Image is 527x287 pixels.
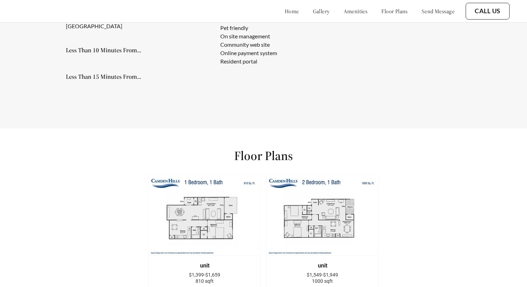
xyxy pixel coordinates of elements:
li: [GEOGRAPHIC_DATA] [66,22,166,30]
h5: Less Than 10 Minutes From... [66,47,142,53]
a: Call Us [475,7,501,15]
button: Call Us [466,3,510,20]
span: $1,399-$1,659 [189,272,220,278]
div: unit [277,263,368,269]
span: 1000 sqft [312,278,333,284]
a: floor plans [381,8,408,15]
li: Community web site [220,40,299,49]
li: Pet friendly [220,24,299,32]
li: Online payment system [220,49,299,57]
a: send message [422,8,455,15]
img: example [148,175,261,256]
a: amenities [344,8,368,15]
a: gallery [313,8,330,15]
li: Resident portal [220,57,299,66]
a: home [285,8,299,15]
h1: Floor Plans [234,148,293,164]
span: 810 sqft [196,278,214,284]
h5: Less Than 15 Minutes From... [66,74,142,80]
img: example [266,175,379,256]
span: $1,549-$1,949 [307,272,338,278]
li: On site management [220,32,299,40]
div: unit [159,263,250,269]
